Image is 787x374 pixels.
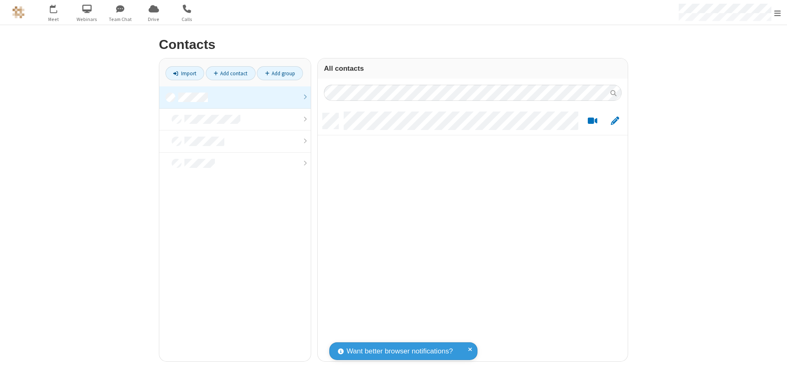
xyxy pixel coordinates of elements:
h3: All contacts [324,65,622,72]
span: Calls [172,16,203,23]
button: Edit [607,116,623,126]
span: Team Chat [105,16,136,23]
iframe: Chat [766,353,781,368]
button: Start a video meeting [584,116,601,126]
a: Add contact [206,66,256,80]
a: Add group [257,66,303,80]
span: Webinars [72,16,102,23]
h2: Contacts [159,37,628,52]
span: Drive [138,16,169,23]
div: 5 [56,5,61,11]
span: Want better browser notifications? [347,346,453,357]
a: Import [165,66,204,80]
div: grid [318,107,628,361]
img: QA Selenium DO NOT DELETE OR CHANGE [12,6,25,19]
span: Meet [38,16,69,23]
